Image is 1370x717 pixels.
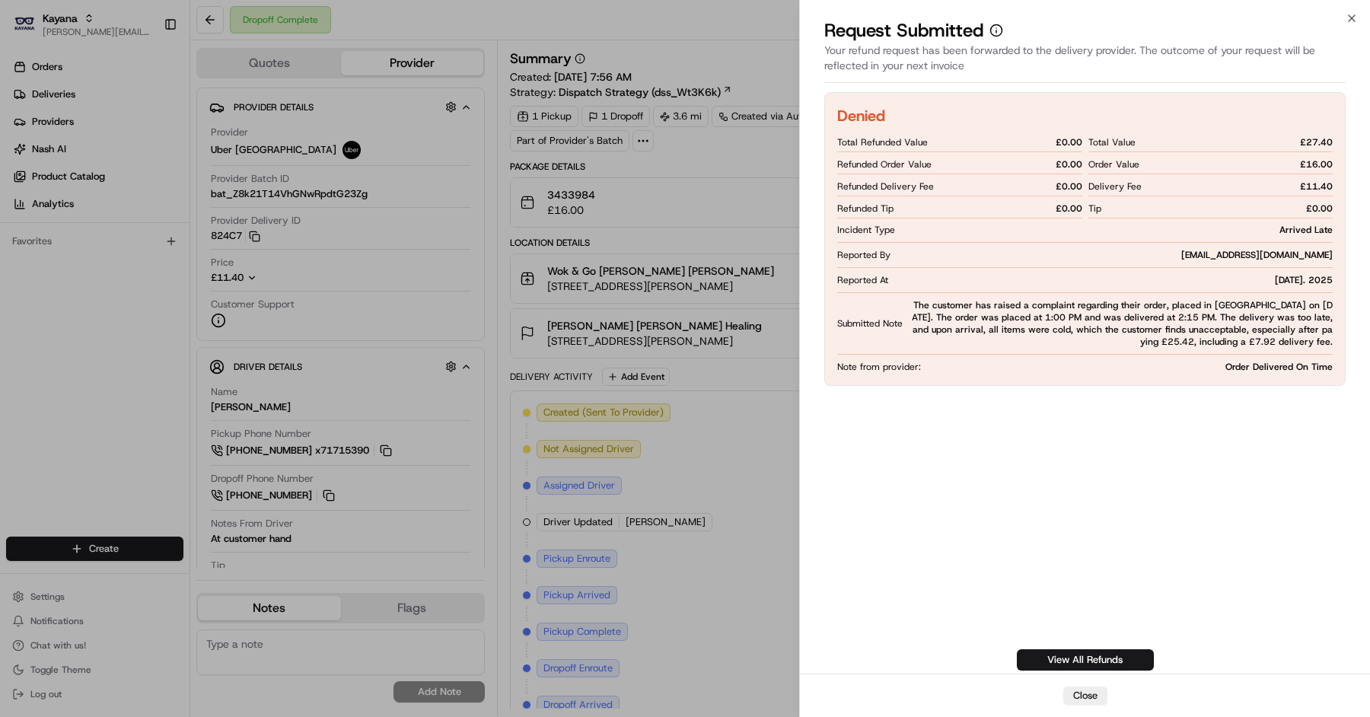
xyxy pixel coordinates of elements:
[1300,180,1333,193] span: £ 11.40
[1275,274,1333,286] span: [DATE]. 2025
[259,149,277,167] button: Start new chat
[1306,202,1333,215] span: £ 0.00
[15,60,277,84] p: Welcome 👋
[1088,158,1139,170] span: Order Value
[1225,361,1333,373] span: Order Delivered On Time
[40,97,251,113] input: Clear
[1056,158,1082,170] span: £ 0.00
[837,180,934,193] span: Refunded Delivery Fee
[837,158,932,170] span: Refunded Order Value
[824,43,1346,83] div: Your refund request has been forwarded to the delivery provider. The outcome of your request will...
[151,257,184,269] span: Pylon
[123,214,250,241] a: 💻API Documentation
[909,299,1333,348] span: The customer has raised a complaint regarding their order, placed in [GEOGRAPHIC_DATA] on [DATE]....
[1063,687,1107,705] button: Close
[1300,136,1333,148] span: £ 27.40
[837,136,928,148] span: Total Refunded Value
[1279,224,1333,236] span: Arrived Late
[1088,136,1136,148] span: Total Value
[1088,180,1142,193] span: Delivery Fee
[1056,136,1082,148] span: £ 0.00
[15,145,43,172] img: 1736555255976-a54dd68f-1ca7-489b-9aae-adbdc363a1c4
[15,14,46,45] img: Nash
[1300,158,1333,170] span: £ 16.00
[129,221,141,234] div: 💻
[1056,180,1082,193] span: £ 0.00
[1017,649,1154,671] a: View All Refunds
[52,160,193,172] div: We're available if you need us!
[1088,202,1101,215] span: Tip
[837,361,921,373] span: Note from provider:
[144,220,244,235] span: API Documentation
[1056,202,1082,215] span: £ 0.00
[15,221,27,234] div: 📗
[837,274,888,286] span: Reported At
[9,214,123,241] a: 📗Knowledge Base
[107,257,184,269] a: Powered byPylon
[30,220,116,235] span: Knowledge Base
[837,317,903,330] span: Submitted Note
[837,249,890,261] span: Reported By
[1181,249,1333,261] span: [EMAIL_ADDRESS][DOMAIN_NAME]
[824,18,983,43] p: Request Submitted
[52,145,250,160] div: Start new chat
[837,224,895,236] span: Incident Type
[837,202,894,215] span: Refunded Tip
[837,105,885,126] h2: Denied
